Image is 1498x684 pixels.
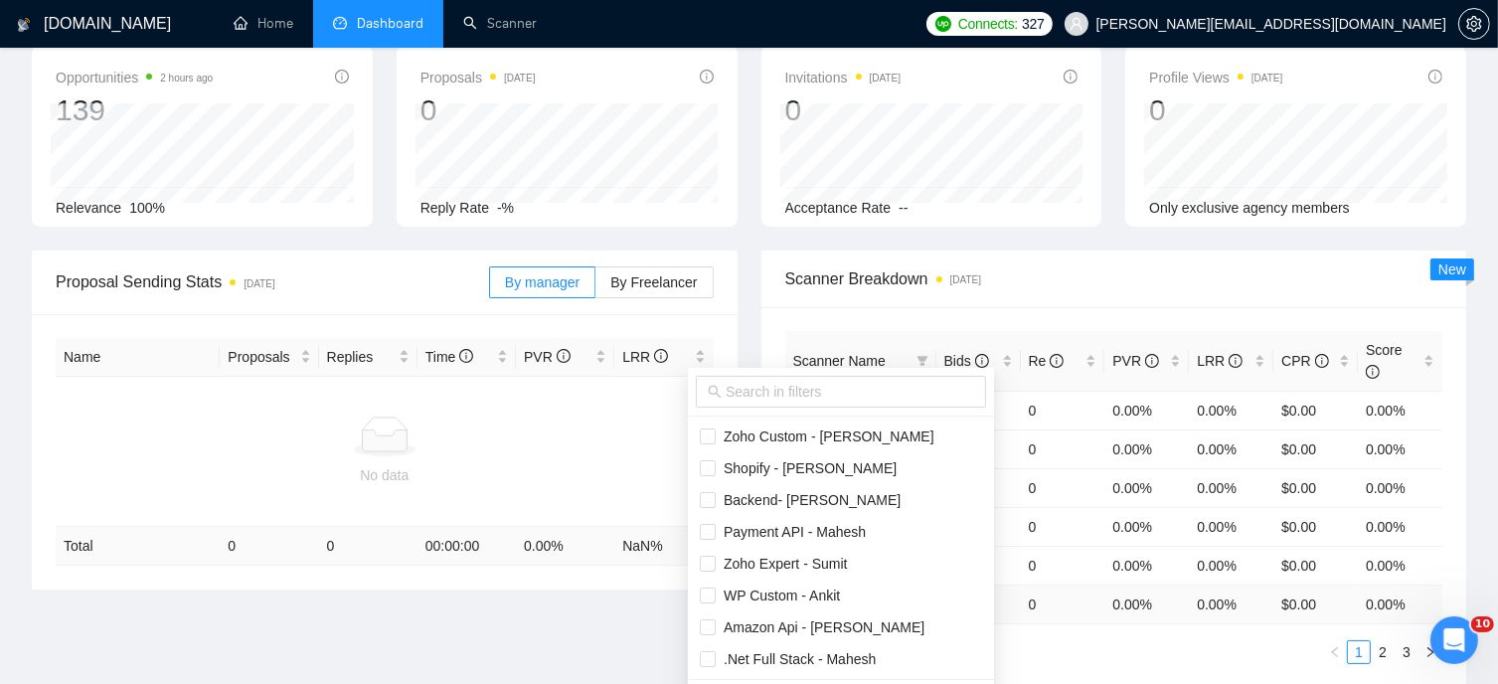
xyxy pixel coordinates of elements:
[622,349,668,365] span: LRR
[1458,16,1490,32] a: setting
[1273,585,1358,623] td: $ 0.00
[1050,354,1064,368] span: info-circle
[944,353,989,369] span: Bids
[1395,640,1418,664] li: 3
[916,355,928,367] span: filter
[1021,507,1105,546] td: 0
[1070,17,1083,31] span: user
[1273,429,1358,468] td: $0.00
[1366,365,1380,379] span: info-circle
[716,619,924,635] span: Amazon Api - [PERSON_NAME]
[64,464,706,486] div: No data
[1021,468,1105,507] td: 0
[1459,16,1489,32] span: setting
[716,492,901,508] span: Backend- [PERSON_NAME]
[1104,468,1189,507] td: 0.00%
[1430,616,1478,664] iframe: Intercom live chat
[785,66,902,89] span: Invitations
[357,15,423,32] span: Dashboard
[726,381,974,403] input: Search in filters
[1323,640,1347,664] button: left
[56,527,220,566] td: Total
[793,353,886,369] span: Scanner Name
[417,527,516,566] td: 00:00:00
[1329,646,1341,658] span: left
[234,15,293,32] a: homeHome
[1438,261,1466,277] span: New
[56,66,213,89] span: Opportunities
[1021,546,1105,585] td: 0
[700,70,714,84] span: info-circle
[716,428,934,444] span: Zoho Custom - [PERSON_NAME]
[1372,641,1394,663] a: 2
[785,200,892,216] span: Acceptance Rate
[504,73,535,84] time: [DATE]
[1021,429,1105,468] td: 0
[1251,73,1282,84] time: [DATE]
[420,200,489,216] span: Reply Rate
[1104,429,1189,468] td: 0.00%
[1371,640,1395,664] li: 2
[463,15,537,32] a: searchScanner
[1149,200,1350,216] span: Only exclusive agency members
[1358,546,1442,585] td: 0.00%
[785,91,902,129] div: 0
[56,91,213,129] div: 139
[1029,353,1065,369] span: Re
[505,274,580,290] span: By manager
[497,200,514,216] span: -%
[1104,585,1189,623] td: 0.00 %
[1323,640,1347,664] li: Previous Page
[1273,546,1358,585] td: $0.00
[1424,646,1436,658] span: right
[1021,391,1105,429] td: 0
[1348,641,1370,663] a: 1
[1358,429,1442,468] td: 0.00%
[1273,468,1358,507] td: $0.00
[1273,507,1358,546] td: $0.00
[1189,391,1273,429] td: 0.00%
[1358,468,1442,507] td: 0.00%
[610,274,697,290] span: By Freelancer
[1471,616,1494,632] span: 10
[1229,354,1243,368] span: info-circle
[335,70,349,84] span: info-circle
[327,346,395,368] span: Replies
[1197,353,1243,369] span: LRR
[716,588,840,603] span: WP Custom - Ankit
[1189,429,1273,468] td: 0.00%
[1358,585,1442,623] td: 0.00 %
[1104,391,1189,429] td: 0.00%
[785,266,1443,291] span: Scanner Breakdown
[614,527,713,566] td: NaN %
[1366,342,1403,380] span: Score
[1104,546,1189,585] td: 0.00%
[1189,507,1273,546] td: 0.00%
[1358,507,1442,546] td: 0.00%
[1189,546,1273,585] td: 0.00%
[716,556,848,572] span: Zoho Expert - Sumit
[56,269,489,294] span: Proposal Sending Stats
[1104,507,1189,546] td: 0.00%
[425,349,473,365] span: Time
[557,349,571,363] span: info-circle
[56,338,220,377] th: Name
[56,200,121,216] span: Relevance
[459,349,473,363] span: info-circle
[1112,353,1159,369] span: PVR
[220,338,318,377] th: Proposals
[333,16,347,30] span: dashboard
[17,9,31,41] img: logo
[319,527,417,566] td: 0
[129,200,165,216] span: 100%
[1358,391,1442,429] td: 0.00%
[1021,585,1105,623] td: 0
[220,527,318,566] td: 0
[950,274,981,285] time: [DATE]
[420,91,536,129] div: 0
[1315,354,1329,368] span: info-circle
[1396,641,1417,663] a: 3
[870,73,901,84] time: [DATE]
[1418,640,1442,664] button: right
[913,346,932,376] span: filter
